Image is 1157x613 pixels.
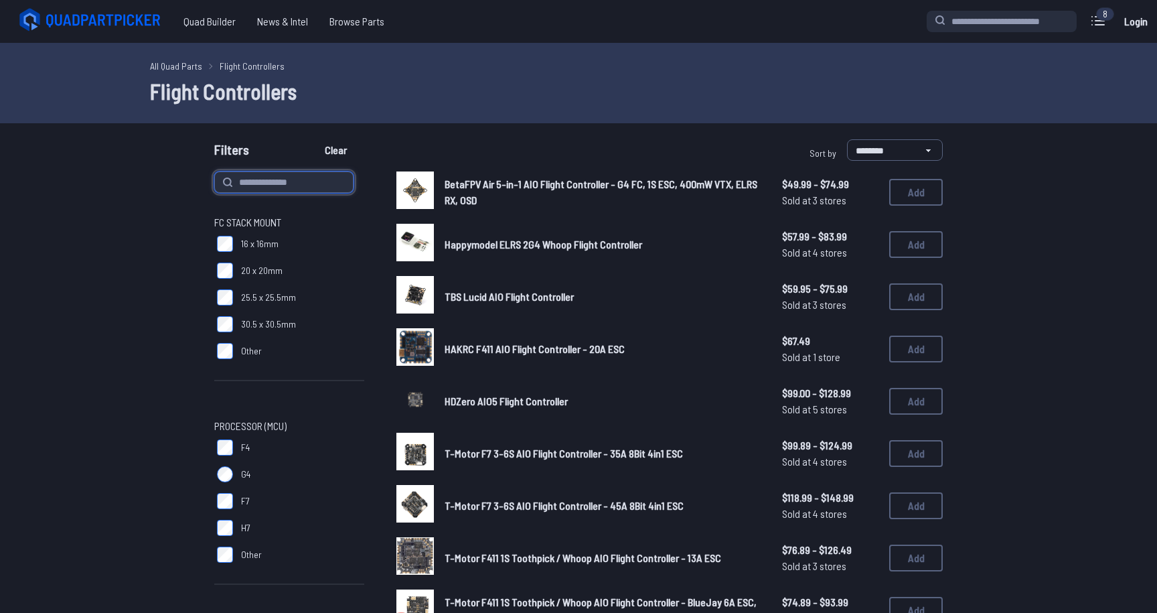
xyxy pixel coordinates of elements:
a: Flight Controllers [220,59,285,73]
input: H7 [217,520,233,536]
span: Sold at 4 stores [782,245,878,261]
input: 25.5 x 25.5mm [217,289,233,305]
button: Add [889,492,943,519]
span: $99.00 - $128.99 [782,385,878,401]
a: Happymodel ELRS 2G4 Whoop Flight Controller [445,236,761,253]
span: T-Motor F411 1S Toothpick / Whoop AIO Flight Controller - 13A ESC [445,551,721,564]
span: Sort by [809,147,836,159]
span: Sold at 5 stores [782,401,878,417]
span: $59.95 - $75.99 [782,281,878,297]
a: HAKRC F411 AIO Flight Controller - 20A ESC [445,341,761,357]
span: $67.49 [782,333,878,349]
span: $99.89 - $124.99 [782,437,878,454]
span: 30.5 x 30.5mm [241,318,296,331]
span: 16 x 16mm [241,237,279,251]
a: image [396,433,434,474]
span: $118.99 - $148.99 [782,490,878,506]
span: $57.99 - $83.99 [782,228,878,245]
img: image [396,276,434,314]
span: G4 [241,468,250,481]
a: image [396,485,434,527]
span: Other [241,548,262,561]
span: Filters [214,139,249,166]
img: image [396,433,434,470]
span: F7 [241,494,250,508]
div: 8 [1096,7,1114,21]
span: Processor (MCU) [214,418,287,434]
img: image [396,172,434,209]
span: Sold at 3 stores [782,297,878,313]
a: image [396,381,434,422]
input: F7 [217,493,233,509]
img: image [396,224,434,261]
a: TBS Lucid AIO Flight Controller [445,289,761,305]
button: Add [889,179,943,206]
img: image [396,537,434,575]
span: HDZero AIO5 Flight Controller [445,395,568,407]
a: image [396,537,434,579]
button: Add [889,545,943,571]
input: G4 [217,466,233,482]
a: image [396,224,434,265]
img: image [396,381,434,418]
button: Add [889,440,943,467]
span: HAKRC F411 AIO Flight Controller - 20A ESC [445,342,625,355]
span: 25.5 x 25.5mm [241,291,296,304]
a: Login [1120,8,1152,35]
span: TBS Lucid AIO Flight Controller [445,290,574,303]
a: image [396,276,434,318]
a: T-Motor F7 3-6S AIO Flight Controller - 35A 8Bit 4in1 ESC [445,446,761,462]
span: T-Motor F7 3-6S AIO Flight Controller - 35A 8Bit 4in1 ESC [445,447,683,460]
select: Sort by [847,139,943,161]
img: image [396,328,434,366]
span: T-Motor F7 3-6S AIO Flight Controller - 45A 8Bit 4in1 ESC [445,499,684,512]
span: 20 x 20mm [241,264,283,277]
img: image [396,485,434,523]
input: Other [217,547,233,563]
span: Sold at 3 stores [782,192,878,208]
input: 30.5 x 30.5mm [217,316,233,332]
a: HDZero AIO5 Flight Controller [445,393,761,409]
span: Sold at 4 stores [782,506,878,522]
a: Browse Parts [319,8,395,35]
a: Quad Builder [173,8,246,35]
span: Sold at 3 stores [782,558,878,574]
span: Other [241,344,262,358]
a: T-Motor F411 1S Toothpick / Whoop AIO Flight Controller - 13A ESC [445,550,761,566]
button: Add [889,231,943,258]
span: Sold at 4 stores [782,454,878,470]
span: H7 [241,521,250,535]
span: $49.99 - $74.99 [782,176,878,192]
span: $74.89 - $93.99 [782,594,878,610]
button: Add [889,336,943,362]
a: image [396,172,434,213]
span: BetaFPV Air 5-in-1 AIO Flight Controller - G4 FC, 1S ESC, 400mW VTX, ELRS RX, OSD [445,178,757,206]
span: Sold at 1 store [782,349,878,365]
span: $76.89 - $126.49 [782,542,878,558]
button: Add [889,283,943,310]
span: F4 [241,441,250,454]
button: Add [889,388,943,415]
span: Happymodel ELRS 2G4 Whoop Flight Controller [445,238,642,251]
h1: Flight Controllers [150,75,1007,107]
button: Clear [313,139,358,161]
span: FC Stack Mount [214,214,281,230]
a: All Quad Parts [150,59,202,73]
a: BetaFPV Air 5-in-1 AIO Flight Controller - G4 FC, 1S ESC, 400mW VTX, ELRS RX, OSD [445,176,761,208]
a: image [396,328,434,370]
a: News & Intel [246,8,319,35]
input: Other [217,343,233,359]
a: T-Motor F7 3-6S AIO Flight Controller - 45A 8Bit 4in1 ESC [445,498,761,514]
input: 16 x 16mm [217,236,233,252]
input: 20 x 20mm [217,263,233,279]
input: F4 [217,439,233,456]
